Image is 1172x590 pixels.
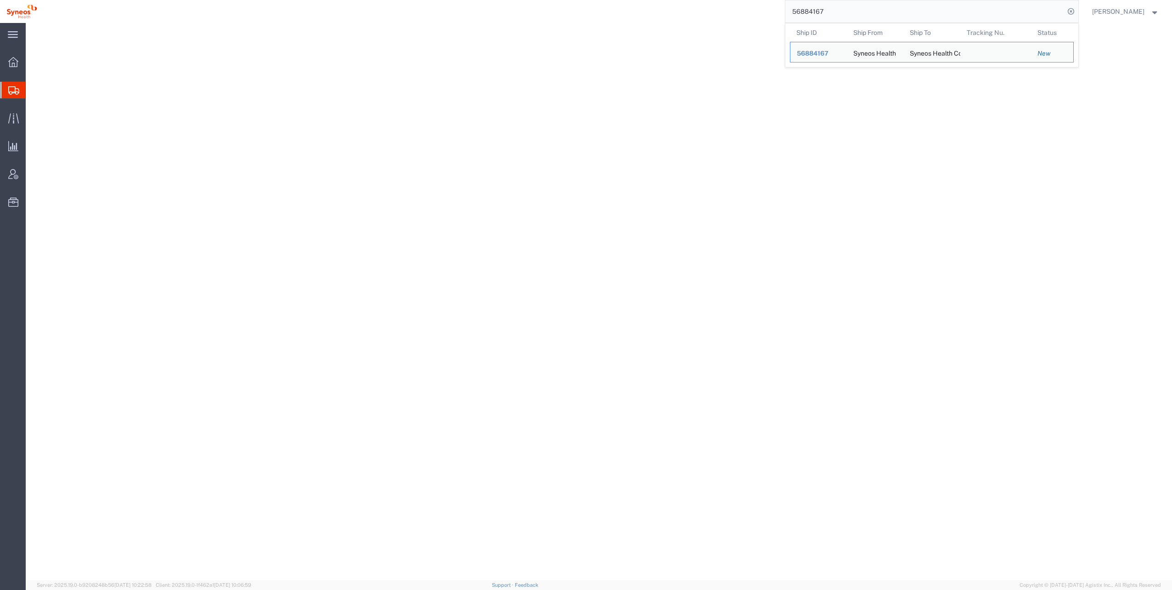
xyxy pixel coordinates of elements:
[1092,6,1160,17] button: [PERSON_NAME]
[903,23,960,42] th: Ship To
[37,582,152,588] span: Server: 2025.19.0-b9208248b56
[214,582,251,588] span: [DATE] 10:06:59
[785,0,1065,23] input: Search for shipment number, reference number
[790,23,847,42] th: Ship ID
[797,50,828,57] span: 56884167
[1092,6,1144,17] span: Pamela Marin Garcia
[1031,23,1074,42] th: Status
[114,582,152,588] span: [DATE] 10:22:58
[846,23,903,42] th: Ship From
[26,23,1172,580] iframe: FS Legacy Container
[960,23,1031,42] th: Tracking Nu.
[790,23,1078,67] table: Search Results
[156,582,251,588] span: Client: 2025.19.0-1f462a1
[797,49,840,58] div: 56884167
[1037,49,1067,58] div: New
[1020,581,1161,589] span: Copyright © [DATE]-[DATE] Agistix Inc., All Rights Reserved
[853,42,896,62] div: Syneos Health
[910,42,954,62] div: Syneos Health Colombia LTDa
[492,582,515,588] a: Support
[515,582,538,588] a: Feedback
[6,5,37,18] img: logo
